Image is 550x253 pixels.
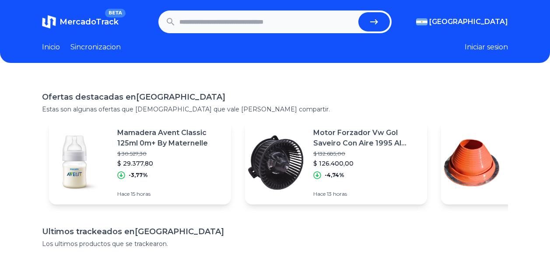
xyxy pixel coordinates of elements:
[42,42,60,52] a: Inicio
[49,121,231,204] a: Featured imageMamadera Avent Classic 125ml 0m+ By Maternelle$ 30.527,30$ 29.377,80-3,77%Hace 15 h...
[42,225,508,238] h1: Ultimos trackeados en [GEOGRAPHIC_DATA]
[465,42,508,52] button: Iniciar sesion
[245,132,306,193] img: Featured image
[42,15,119,29] a: MercadoTrackBETA
[105,9,126,17] span: BETA
[429,17,508,27] span: [GEOGRAPHIC_DATA]
[60,17,119,27] span: MercadoTrack
[117,159,224,168] p: $ 29.377,80
[441,132,502,193] img: Featured image
[313,150,420,157] p: $ 132.685,00
[313,159,420,168] p: $ 126.400,00
[117,128,224,149] p: Mamadera Avent Classic 125ml 0m+ By Maternelle
[42,15,56,29] img: MercadoTrack
[70,42,121,52] a: Sincronizacion
[325,172,344,179] p: -4,74%
[313,128,420,149] p: Motor Forzador Vw Gol Saveiro Con Aire 1995 Al 2008
[129,172,148,179] p: -3,77%
[117,150,224,157] p: $ 30.527,30
[416,18,427,25] img: Argentina
[49,132,110,193] img: Featured image
[42,91,508,103] h1: Ofertas destacadas en [GEOGRAPHIC_DATA]
[245,121,427,204] a: Featured imageMotor Forzador Vw Gol Saveiro Con Aire 1995 Al 2008$ 132.685,00$ 126.400,00-4,74%Ha...
[117,191,224,198] p: Hace 15 horas
[42,105,508,114] p: Estas son algunas ofertas que [DEMOGRAPHIC_DATA] que vale [PERSON_NAME] compartir.
[416,17,508,27] button: [GEOGRAPHIC_DATA]
[42,239,508,248] p: Los ultimos productos que se trackearon.
[313,191,420,198] p: Hace 13 horas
